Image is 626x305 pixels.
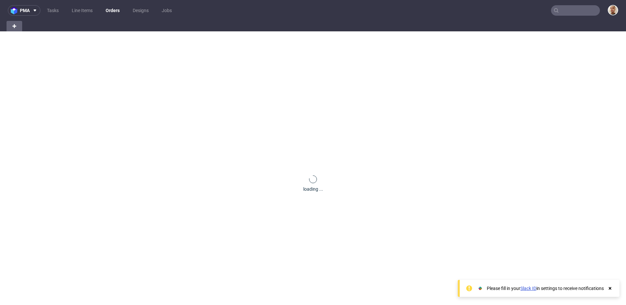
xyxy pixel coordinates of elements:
img: logo [11,7,20,14]
img: Slack [477,285,484,292]
a: Orders [102,5,124,16]
div: Please fill in your in settings to receive notifications [487,285,604,292]
img: Bartłomiej Leśniczuk [608,6,618,15]
a: Jobs [158,5,176,16]
a: Line Items [68,5,97,16]
a: Slack ID [520,286,536,291]
span: pma [20,8,30,13]
a: Tasks [43,5,63,16]
a: Designs [129,5,153,16]
div: loading ... [303,186,323,192]
button: pma [8,5,40,16]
